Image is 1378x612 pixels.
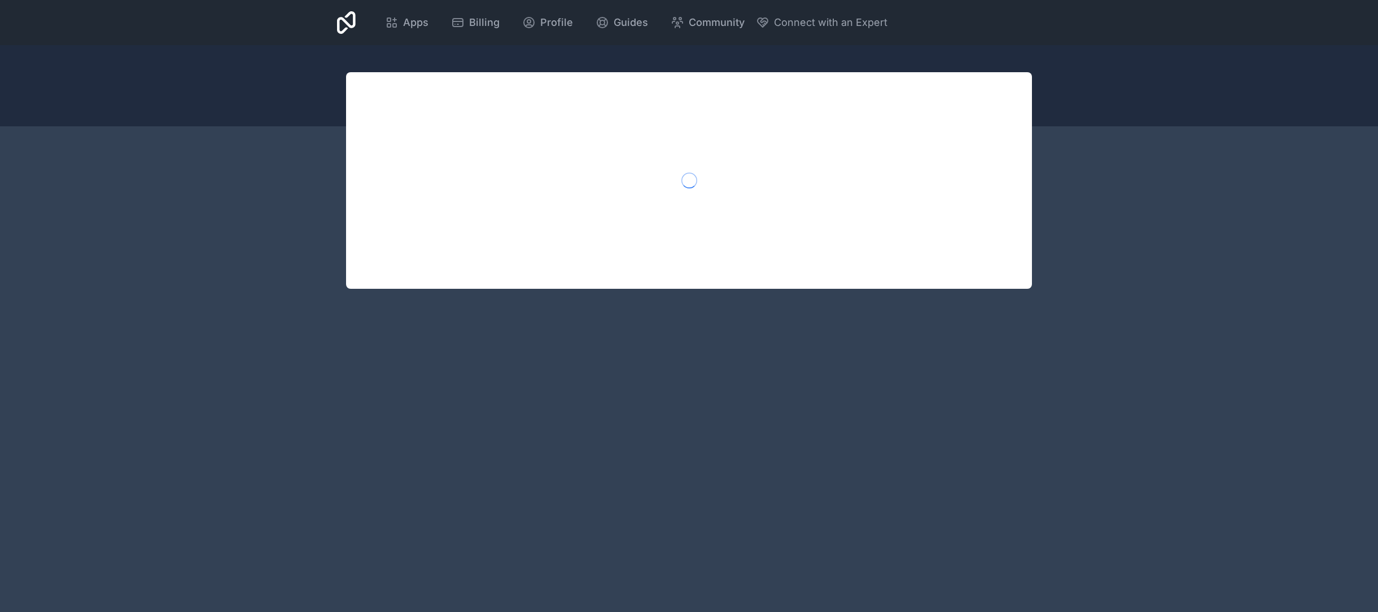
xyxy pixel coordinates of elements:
a: Community [662,10,754,35]
span: Apps [403,15,428,30]
a: Billing [442,10,509,35]
a: Apps [376,10,438,35]
span: Guides [614,15,648,30]
a: Profile [513,10,582,35]
span: Profile [540,15,573,30]
span: Community [689,15,745,30]
button: Connect with an Expert [756,15,887,30]
span: Billing [469,15,500,30]
span: Connect with an Expert [774,15,887,30]
a: Guides [587,10,657,35]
